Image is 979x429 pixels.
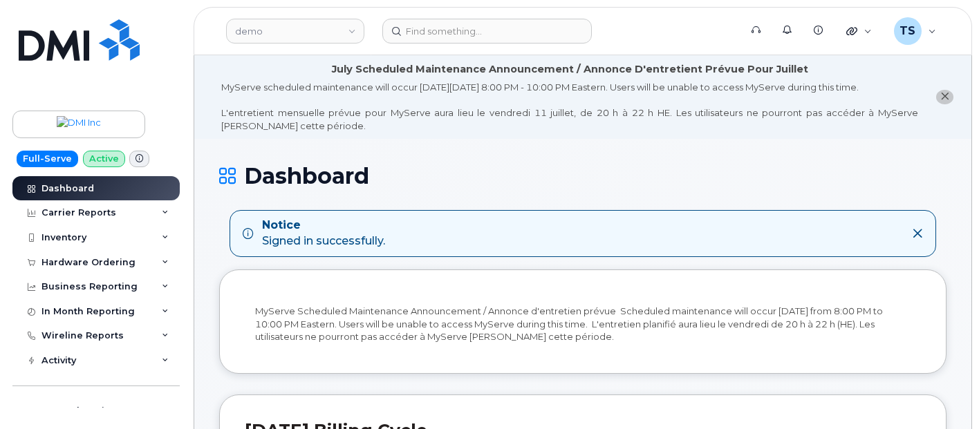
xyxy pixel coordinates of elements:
strong: Notice [262,218,385,233]
div: Signed in successfully. [262,218,385,249]
div: MyServe Scheduled Maintenance Announcement / Annonce d'entretien prévue Scheduled maintenance wil... [255,305,911,343]
button: close notification [936,90,953,104]
div: MyServe scheduled maintenance will occur [DATE][DATE] 8:00 PM - 10:00 PM Eastern. Users will be u... [221,81,918,132]
div: July Scheduled Maintenance Announcement / Annonce D'entretient Prévue Pour Juillet [332,62,808,77]
h1: Dashboard [219,164,947,188]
